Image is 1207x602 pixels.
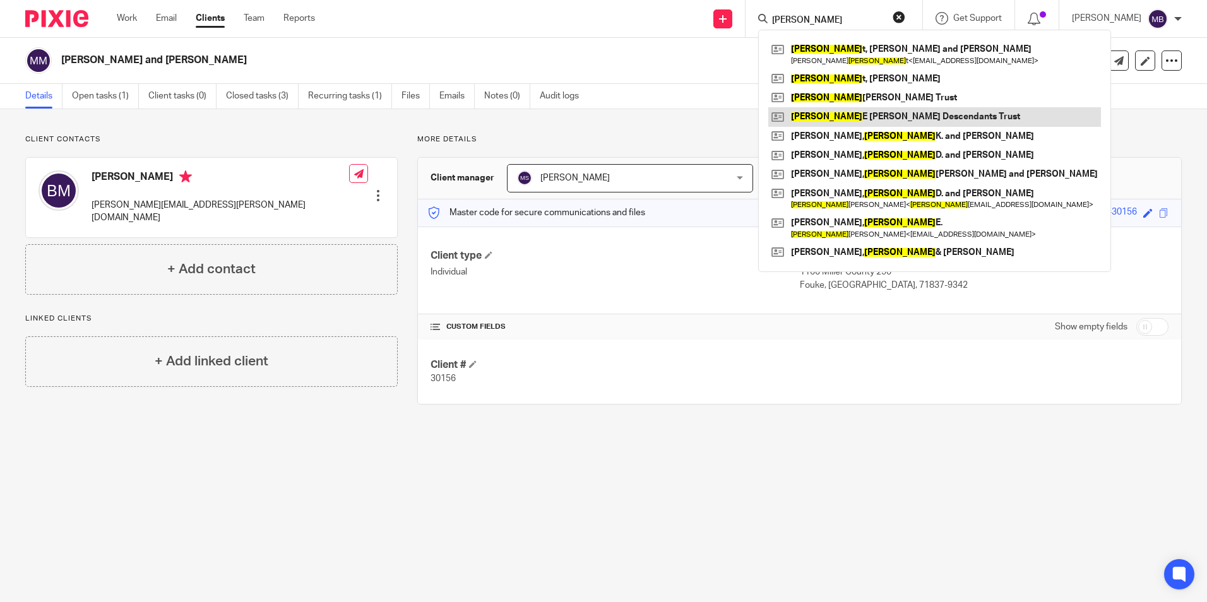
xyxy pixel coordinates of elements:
[401,84,430,109] a: Files
[244,12,265,25] a: Team
[148,84,217,109] a: Client tasks (0)
[800,279,1168,292] p: Fouke, [GEOGRAPHIC_DATA], 71837-9342
[25,47,52,74] img: svg%3E
[308,84,392,109] a: Recurring tasks (1)
[431,374,456,383] span: 30156
[25,134,398,145] p: Client contacts
[72,84,139,109] a: Open tasks (1)
[431,322,799,332] h4: CUSTOM FIELDS
[893,11,905,23] button: Clear
[800,266,1168,278] p: 1166 Miller County 250
[196,12,225,25] a: Clients
[1148,9,1168,29] img: svg%3E
[25,314,398,324] p: Linked clients
[431,266,799,278] p: Individual
[156,12,177,25] a: Email
[92,199,349,225] p: [PERSON_NAME][EMAIL_ADDRESS][PERSON_NAME][DOMAIN_NAME]
[517,170,532,186] img: svg%3E
[283,12,315,25] a: Reports
[417,134,1182,145] p: More details
[431,172,494,184] h3: Client manager
[25,10,88,27] img: Pixie
[117,12,137,25] a: Work
[484,84,530,109] a: Notes (0)
[1072,12,1141,25] p: [PERSON_NAME]
[439,84,475,109] a: Emails
[25,84,62,109] a: Details
[431,249,799,263] h4: Client type
[1055,321,1127,333] label: Show empty fields
[771,15,884,27] input: Search
[431,358,799,372] h4: Client #
[61,54,820,67] h2: [PERSON_NAME] and [PERSON_NAME]
[155,351,268,371] h4: + Add linked client
[92,170,349,186] h4: [PERSON_NAME]
[179,170,192,183] i: Primary
[540,174,610,182] span: [PERSON_NAME]
[427,206,645,219] p: Master code for secure communications and files
[953,14,1002,23] span: Get Support
[540,84,588,109] a: Audit logs
[167,259,256,279] h4: + Add contact
[226,84,299,109] a: Closed tasks (3)
[39,170,79,211] img: svg%3E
